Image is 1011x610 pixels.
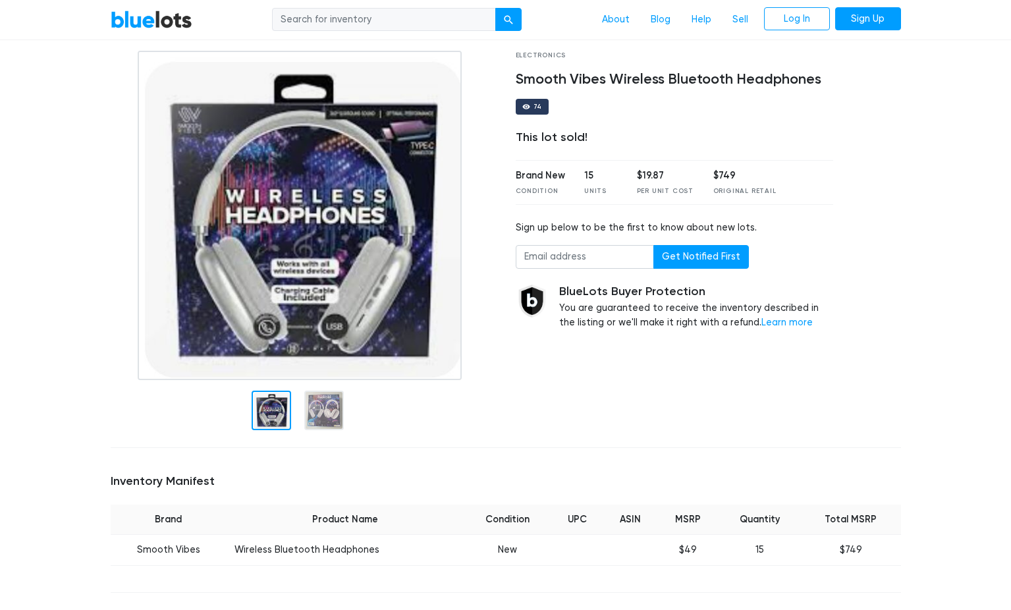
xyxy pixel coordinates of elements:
a: BlueLots [111,10,192,29]
a: Help [681,7,722,32]
div: 15 [584,169,617,183]
th: Total MSRP [801,505,901,535]
a: Sell [722,7,759,32]
td: Smooth Vibes [111,535,227,566]
th: MSRP [657,505,719,535]
div: This lot sold! [516,130,834,145]
td: Wireless Bluetooth Headphones [227,535,463,566]
a: Log In [764,7,830,31]
h5: Inventory Manifest [111,474,901,489]
th: Condition [463,505,551,535]
input: Email address [516,245,654,269]
th: Brand [111,505,227,535]
td: $749 [801,535,901,566]
div: Sign up below to be the first to know about new lots. [516,221,834,235]
th: Product Name [227,505,463,535]
h5: BlueLots Buyer Protection [559,285,834,299]
div: Condition [516,186,565,196]
a: Blog [640,7,681,32]
td: $49 [657,535,719,566]
div: Electronics [516,51,834,61]
input: Search for inventory [272,8,496,32]
div: 74 [533,103,543,110]
div: Per Unit Cost [637,186,694,196]
th: Quantity [719,505,801,535]
div: You are guaranteed to receive the inventory described in the listing or we'll make it right with ... [559,285,834,330]
a: Sign Up [835,7,901,31]
h4: Smooth Vibes Wireless Bluetooth Headphones [516,71,834,88]
img: buyer_protection_shield-3b65640a83011c7d3ede35a8e5a80bfdfaa6a97447f0071c1475b91a4b0b3d01.png [516,285,549,318]
div: Brand New [516,169,565,183]
a: Learn more [761,317,813,328]
button: Get Notified First [653,245,749,269]
div: $749 [713,169,777,183]
th: UPC [551,505,603,535]
div: Units [584,186,617,196]
td: 15 [719,535,801,566]
img: 6a76fd2b-4121-4960-9e67-df03efc5b5d5-1720707502.jpg [138,51,461,380]
td: New [463,535,551,566]
div: $19.87 [637,169,694,183]
th: ASIN [603,505,657,535]
div: Original Retail [713,186,777,196]
a: About [591,7,640,32]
